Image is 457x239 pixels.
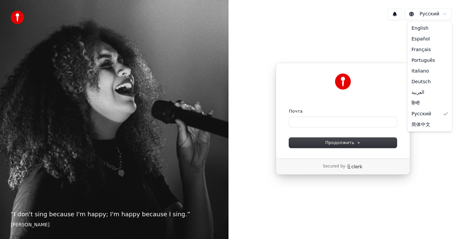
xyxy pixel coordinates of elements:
span: Русский [412,111,431,117]
span: Deutsch [412,79,431,85]
span: Italiano [412,68,429,75]
span: Français [412,46,431,53]
span: Português [412,57,435,64]
span: العربية [412,89,424,96]
span: English [412,25,429,32]
span: हिन्दी [412,100,420,107]
span: 简体中文 [412,121,430,128]
span: Español [412,36,430,42]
